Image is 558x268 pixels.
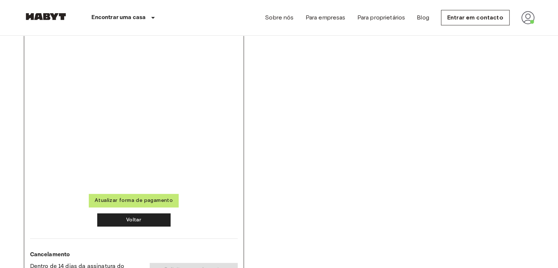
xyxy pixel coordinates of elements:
a: Blog [417,13,429,22]
img: avatar [521,11,535,24]
img: Habyt [24,13,68,20]
a: Entrar em contacto [441,10,510,25]
button: Voltar [97,213,171,227]
p: Encontrar uma casa [91,13,146,22]
a: Para proprietários [357,13,405,22]
button: Atualizar forma de pagamento [89,194,179,207]
a: Sobre nós [265,13,293,22]
a: Para empresas [306,13,346,22]
p: Cancelamento [30,250,138,259]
